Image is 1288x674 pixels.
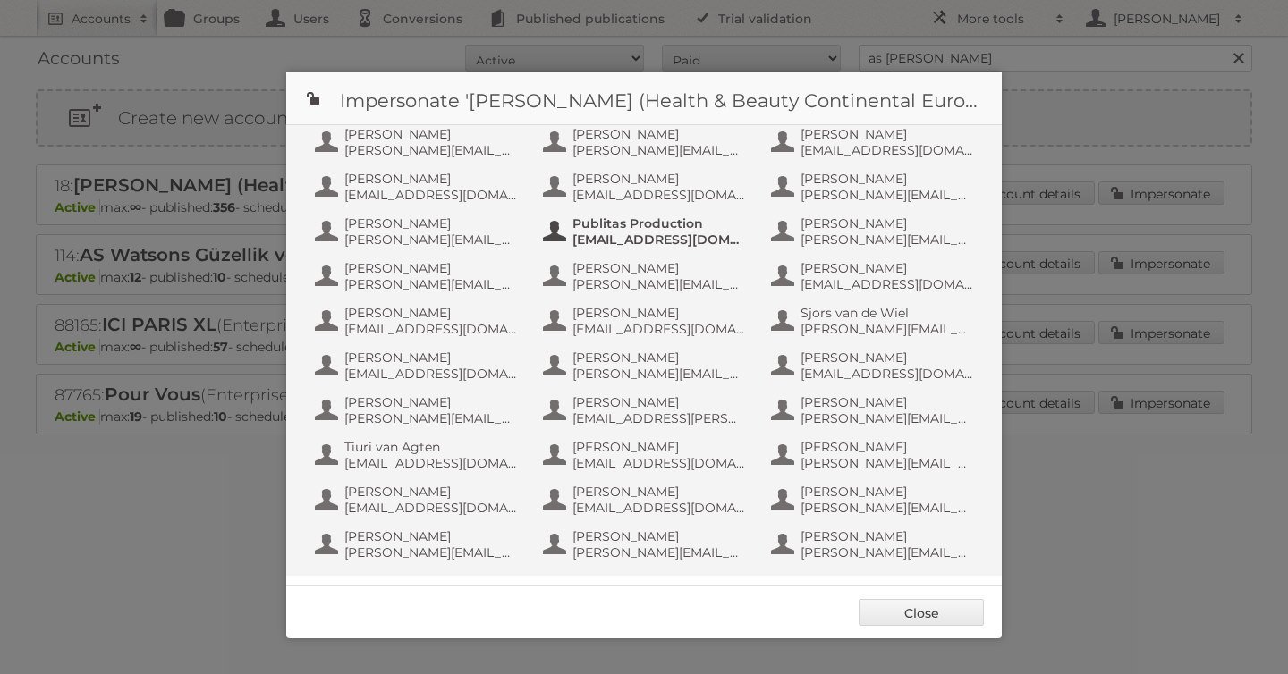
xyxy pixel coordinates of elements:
[313,303,523,339] button: [PERSON_NAME] [EMAIL_ADDRESS][DOMAIN_NAME]
[572,321,746,337] span: [EMAIL_ADDRESS][DOMAIN_NAME]
[344,410,518,426] span: [PERSON_NAME][EMAIL_ADDRESS][DOMAIN_NAME]
[344,350,518,366] span: [PERSON_NAME]
[313,527,523,562] button: [PERSON_NAME] [PERSON_NAME][EMAIL_ADDRESS][DOMAIN_NAME]
[572,142,746,158] span: [PERSON_NAME][EMAIL_ADDRESS][DOMAIN_NAME]
[769,303,979,339] button: Sjors van de Wiel [PERSON_NAME][EMAIL_ADDRESS][DOMAIN_NAME]
[344,305,518,321] span: [PERSON_NAME]
[344,126,518,142] span: [PERSON_NAME]
[313,392,523,428] button: [PERSON_NAME] [PERSON_NAME][EMAIL_ADDRESS][DOMAIN_NAME]
[769,169,979,205] button: [PERSON_NAME] [PERSON_NAME][EMAIL_ADDRESS][DOMAIN_NAME]
[801,366,974,382] span: [EMAIL_ADDRESS][DOMAIN_NAME]
[769,348,979,383] button: [PERSON_NAME] [EMAIL_ADDRESS][DOMAIN_NAME]
[801,142,974,158] span: [EMAIL_ADDRESS][DOMAIN_NAME]
[572,260,746,276] span: [PERSON_NAME]
[313,348,523,383] button: [PERSON_NAME] [EMAIL_ADDRESS][DOMAIN_NAME]
[572,500,746,516] span: [EMAIL_ADDRESS][DOMAIN_NAME]
[344,366,518,382] span: [EMAIL_ADDRESS][DOMAIN_NAME]
[344,500,518,516] span: [EMAIL_ADDRESS][DOMAIN_NAME]
[572,394,746,410] span: [PERSON_NAME]
[344,232,518,248] span: [PERSON_NAME][EMAIL_ADDRESS][DOMAIN_NAME]
[313,437,523,473] button: Tiuri van Agten [EMAIL_ADDRESS][DOMAIN_NAME]
[801,321,974,337] span: [PERSON_NAME][EMAIL_ADDRESS][DOMAIN_NAME]
[541,214,751,249] button: Publitas Production [EMAIL_ADDRESS][DOMAIN_NAME]
[801,410,974,426] span: [PERSON_NAME][EMAIL_ADDRESS][DOMAIN_NAME]
[572,439,746,455] span: [PERSON_NAME]
[572,484,746,500] span: [PERSON_NAME]
[344,321,518,337] span: [EMAIL_ADDRESS][DOMAIN_NAME]
[769,392,979,428] button: [PERSON_NAME] [PERSON_NAME][EMAIL_ADDRESS][DOMAIN_NAME]
[541,437,751,473] button: [PERSON_NAME] [EMAIL_ADDRESS][DOMAIN_NAME]
[572,171,746,187] span: [PERSON_NAME]
[572,232,746,248] span: [EMAIL_ADDRESS][DOMAIN_NAME]
[572,126,746,142] span: [PERSON_NAME]
[801,305,974,321] span: Sjors van de Wiel
[313,169,523,205] button: [PERSON_NAME] [EMAIL_ADDRESS][DOMAIN_NAME]
[541,527,751,562] button: [PERSON_NAME] [PERSON_NAME][EMAIL_ADDRESS][DOMAIN_NAME]
[769,124,979,160] button: [PERSON_NAME] [EMAIL_ADDRESS][DOMAIN_NAME]
[801,215,974,232] span: [PERSON_NAME]
[572,455,746,471] span: [EMAIL_ADDRESS][DOMAIN_NAME]
[541,258,751,294] button: [PERSON_NAME] [PERSON_NAME][EMAIL_ADDRESS][DOMAIN_NAME]
[344,142,518,158] span: [PERSON_NAME][EMAIL_ADDRESS][DOMAIN_NAME]
[801,350,974,366] span: [PERSON_NAME]
[572,410,746,426] span: [EMAIL_ADDRESS][PERSON_NAME][DOMAIN_NAME]
[344,484,518,500] span: [PERSON_NAME]
[541,348,751,383] button: [PERSON_NAME] [PERSON_NAME][EMAIL_ADDRESS][DOMAIN_NAME]
[572,276,746,292] span: [PERSON_NAME][EMAIL_ADDRESS][DOMAIN_NAME]
[313,482,523,518] button: [PERSON_NAME] [EMAIL_ADDRESS][DOMAIN_NAME]
[801,126,974,142] span: [PERSON_NAME]
[769,258,979,294] button: [PERSON_NAME] [EMAIL_ADDRESS][DOMAIN_NAME]
[541,392,751,428] button: [PERSON_NAME] [EMAIL_ADDRESS][PERSON_NAME][DOMAIN_NAME]
[541,169,751,205] button: [PERSON_NAME] [EMAIL_ADDRESS][DOMAIN_NAME]
[769,437,979,473] button: [PERSON_NAME] [PERSON_NAME][EMAIL_ADDRESS][DOMAIN_NAME]
[801,528,974,544] span: [PERSON_NAME]
[769,214,979,249] button: [PERSON_NAME] [PERSON_NAME][EMAIL_ADDRESS][DOMAIN_NAME]
[859,599,984,626] a: Close
[344,260,518,276] span: [PERSON_NAME]
[572,544,746,560] span: [PERSON_NAME][EMAIL_ADDRESS][DOMAIN_NAME]
[801,544,974,560] span: [PERSON_NAME][EMAIL_ADDRESS][DOMAIN_NAME]
[541,303,751,339] button: [PERSON_NAME] [EMAIL_ADDRESS][DOMAIN_NAME]
[769,482,979,518] button: [PERSON_NAME] [PERSON_NAME][EMAIL_ADDRESS][DOMAIN_NAME]
[344,187,518,203] span: [EMAIL_ADDRESS][DOMAIN_NAME]
[801,439,974,455] span: [PERSON_NAME]
[769,527,979,562] button: [PERSON_NAME] [PERSON_NAME][EMAIL_ADDRESS][DOMAIN_NAME]
[801,260,974,276] span: [PERSON_NAME]
[801,394,974,410] span: [PERSON_NAME]
[572,350,746,366] span: [PERSON_NAME]
[541,482,751,518] button: [PERSON_NAME] [EMAIL_ADDRESS][DOMAIN_NAME]
[541,124,751,160] button: [PERSON_NAME] [PERSON_NAME][EMAIL_ADDRESS][DOMAIN_NAME]
[344,439,518,455] span: Tiuri van Agten
[801,455,974,471] span: [PERSON_NAME][EMAIL_ADDRESS][DOMAIN_NAME]
[801,232,974,248] span: [PERSON_NAME][EMAIL_ADDRESS][DOMAIN_NAME]
[801,484,974,500] span: [PERSON_NAME]
[344,544,518,560] span: [PERSON_NAME][EMAIL_ADDRESS][DOMAIN_NAME]
[313,214,523,249] button: [PERSON_NAME] [PERSON_NAME][EMAIL_ADDRESS][DOMAIN_NAME]
[344,455,518,471] span: [EMAIL_ADDRESS][DOMAIN_NAME]
[344,171,518,187] span: [PERSON_NAME]
[572,187,746,203] span: [EMAIL_ADDRESS][DOMAIN_NAME]
[286,72,1002,125] h1: Impersonate '[PERSON_NAME] (Health & Beauty Continental Europe) B.V.'
[344,394,518,410] span: [PERSON_NAME]
[344,528,518,544] span: [PERSON_NAME]
[572,528,746,544] span: [PERSON_NAME]
[572,305,746,321] span: [PERSON_NAME]
[572,366,746,382] span: [PERSON_NAME][EMAIL_ADDRESS][DOMAIN_NAME]
[801,500,974,516] span: [PERSON_NAME][EMAIL_ADDRESS][DOMAIN_NAME]
[801,171,974,187] span: [PERSON_NAME]
[344,276,518,292] span: [PERSON_NAME][EMAIL_ADDRESS][DOMAIN_NAME]
[313,258,523,294] button: [PERSON_NAME] [PERSON_NAME][EMAIL_ADDRESS][DOMAIN_NAME]
[572,215,746,232] span: Publitas Production
[801,276,974,292] span: [EMAIL_ADDRESS][DOMAIN_NAME]
[344,215,518,232] span: [PERSON_NAME]
[801,187,974,203] span: [PERSON_NAME][EMAIL_ADDRESS][DOMAIN_NAME]
[313,124,523,160] button: [PERSON_NAME] [PERSON_NAME][EMAIL_ADDRESS][DOMAIN_NAME]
